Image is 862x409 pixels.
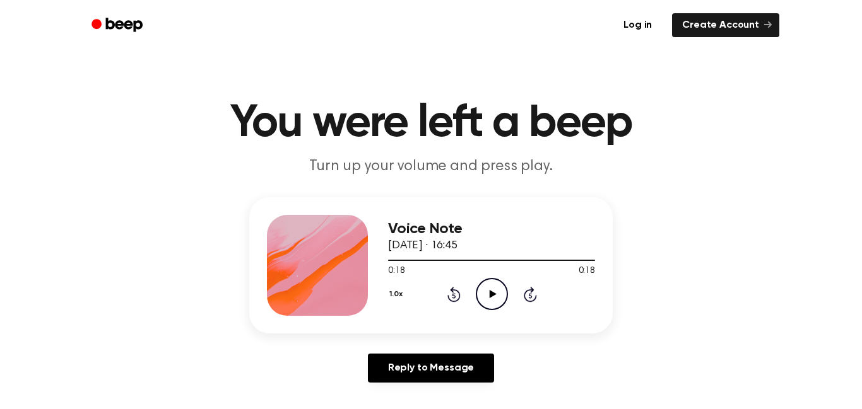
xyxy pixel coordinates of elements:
[611,11,664,40] a: Log in
[388,284,407,305] button: 1.0x
[108,101,754,146] h1: You were left a beep
[83,13,154,38] a: Beep
[368,354,494,383] a: Reply to Message
[388,265,404,278] span: 0:18
[579,265,595,278] span: 0:18
[189,156,673,177] p: Turn up your volume and press play.
[388,240,458,251] span: [DATE] · 16:45
[388,221,595,238] h3: Voice Note
[672,13,779,37] a: Create Account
